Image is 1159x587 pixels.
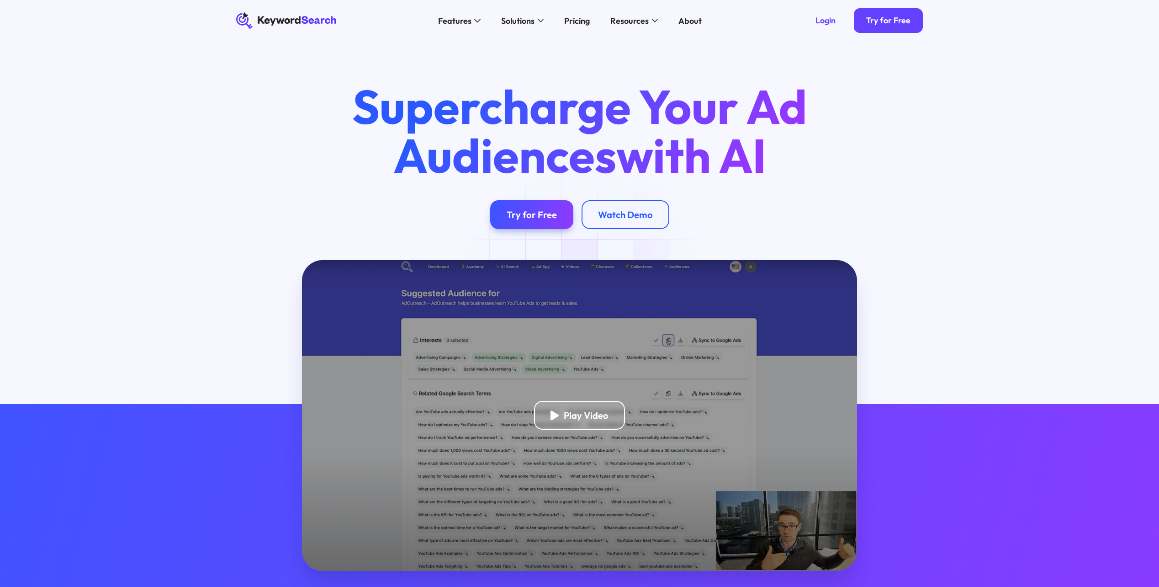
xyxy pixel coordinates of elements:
[610,15,649,27] div: Resources
[564,410,609,421] div: Play Video
[302,260,857,571] a: open lightbox
[854,8,923,33] a: Try for Free
[815,16,836,26] div: Login
[333,82,826,180] h1: Supercharge Your Ad Audiences
[564,15,590,27] div: Pricing
[803,8,848,33] a: Login
[507,209,557,220] div: Try for Free
[598,209,653,220] div: Watch Demo
[501,15,535,27] div: Solutions
[438,15,471,27] div: Features
[490,200,573,229] a: Try for Free
[616,125,766,185] span: with AI
[558,12,596,29] a: Pricing
[866,16,910,26] div: Try for Free
[678,15,702,27] div: About
[672,12,708,29] a: About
